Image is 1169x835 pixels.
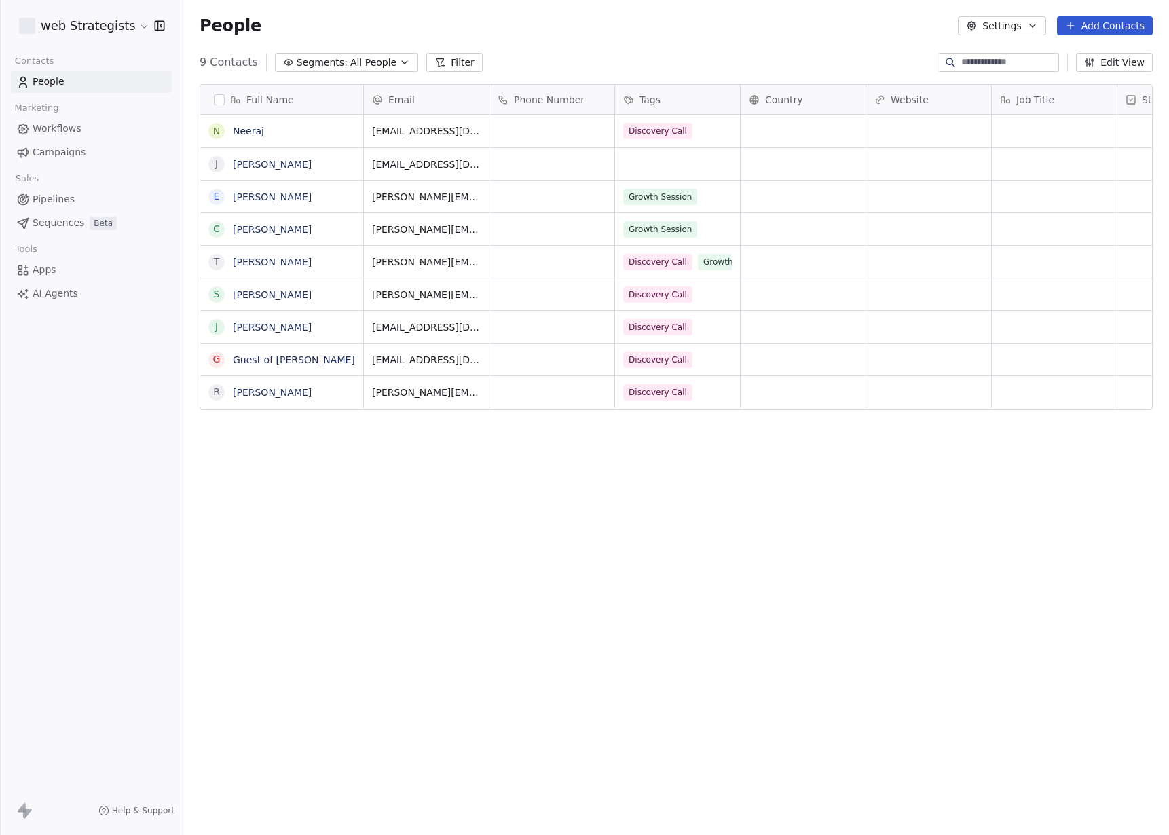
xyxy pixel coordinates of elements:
[233,159,312,170] a: [PERSON_NAME]
[33,263,56,277] span: Apps
[372,157,481,171] span: [EMAIL_ADDRESS][DOMAIN_NAME]
[213,385,220,399] div: R
[992,85,1117,114] div: Job Title
[33,122,81,136] span: Workflows
[246,93,294,107] span: Full Name
[372,288,481,301] span: [PERSON_NAME][EMAIL_ADDRESS][DOMAIN_NAME]
[765,93,803,107] span: Country
[33,145,86,160] span: Campaigns
[372,353,481,367] span: [EMAIL_ADDRESS][DOMAIN_NAME]
[233,257,312,267] a: [PERSON_NAME]
[1057,16,1153,35] button: Add Contacts
[215,157,218,171] div: J
[33,192,75,206] span: Pipelines
[9,51,60,71] span: Contacts
[10,239,43,259] span: Tools
[214,287,220,301] div: s
[514,93,584,107] span: Phone Number
[200,54,258,71] span: 9 Contacts
[233,191,312,202] a: [PERSON_NAME]
[90,217,117,230] span: Beta
[489,85,614,114] div: Phone Number
[372,320,481,334] span: [EMAIL_ADDRESS][DOMAIN_NAME]
[11,117,172,140] a: Workflows
[16,14,145,37] button: web Strategists
[623,189,697,205] span: Growth Session
[33,286,78,301] span: AI Agents
[214,255,220,269] div: T
[41,17,136,35] span: web Strategists
[364,85,489,114] div: Email
[200,115,364,787] div: grid
[112,805,174,816] span: Help & Support
[213,222,220,236] div: C
[233,126,264,136] a: Neeraj
[623,254,692,270] span: Discovery Call
[233,224,312,235] a: [PERSON_NAME]
[1016,93,1054,107] span: Job Title
[233,289,312,300] a: [PERSON_NAME]
[372,124,481,138] span: [EMAIL_ADDRESS][DOMAIN_NAME]
[10,168,45,189] span: Sales
[372,386,481,399] span: [PERSON_NAME][EMAIL_ADDRESS][DOMAIN_NAME]
[11,259,172,281] a: Apps
[891,93,929,107] span: Website
[213,352,221,367] div: G
[623,384,692,401] span: Discovery Call
[372,223,481,236] span: [PERSON_NAME][EMAIL_ADDRESS][DOMAIN_NAME]
[11,212,172,234] a: SequencesBeta
[623,221,697,238] span: Growth Session
[98,805,174,816] a: Help & Support
[426,53,483,72] button: Filter
[200,85,363,114] div: Full Name
[233,387,312,398] a: [PERSON_NAME]
[33,216,84,230] span: Sequences
[350,56,396,70] span: All People
[297,56,348,70] span: Segments:
[200,16,261,36] span: People
[372,190,481,204] span: [PERSON_NAME][EMAIL_ADDRESS][DOMAIN_NAME]
[11,282,172,305] a: AI Agents
[623,319,692,335] span: Discovery Call
[615,85,740,114] div: Tags
[388,93,415,107] span: Email
[214,189,220,204] div: E
[698,254,772,270] span: Growth Session
[11,188,172,210] a: Pipelines
[623,286,692,303] span: Discovery Call
[233,322,312,333] a: [PERSON_NAME]
[9,98,64,118] span: Marketing
[958,16,1045,35] button: Settings
[11,71,172,93] a: People
[639,93,661,107] span: Tags
[213,124,220,138] div: N
[233,354,355,365] a: Guest of [PERSON_NAME]
[33,75,64,89] span: People
[1076,53,1153,72] button: Edit View
[623,123,692,139] span: Discovery Call
[372,255,481,269] span: [PERSON_NAME][EMAIL_ADDRESS][DOMAIN_NAME]
[623,352,692,368] span: Discovery Call
[741,85,866,114] div: Country
[11,141,172,164] a: Campaigns
[866,85,991,114] div: Website
[215,320,218,334] div: J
